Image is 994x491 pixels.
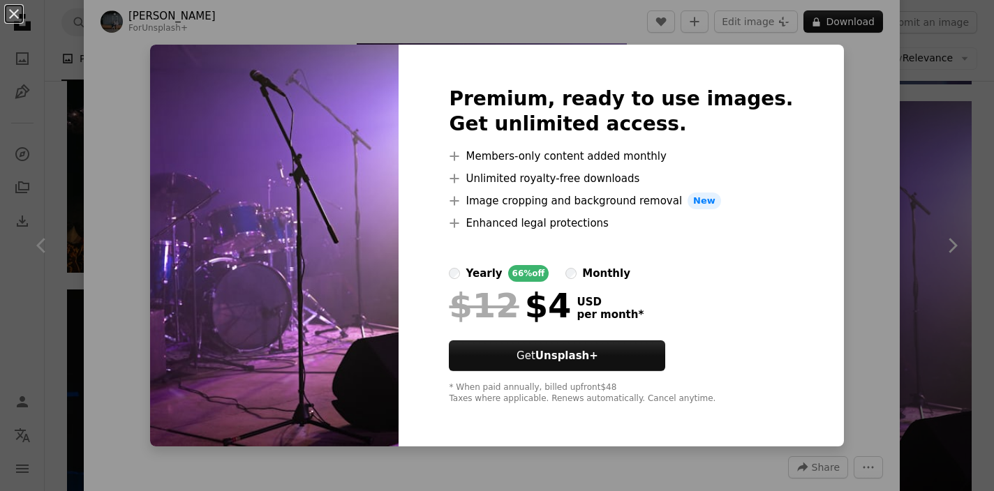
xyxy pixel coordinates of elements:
div: 66% off [508,265,549,282]
button: GetUnsplash+ [449,340,665,371]
span: New [688,192,721,209]
li: Image cropping and background removal [449,192,793,209]
input: yearly66%off [449,268,460,279]
li: Enhanced legal protections [449,215,793,232]
div: yearly [466,265,502,282]
span: per month * [577,308,644,321]
span: $12 [449,287,519,324]
img: premium_photo-1682855221220-4dcc4ac702c7 [150,45,399,446]
h2: Premium, ready to use images. Get unlimited access. [449,86,793,137]
span: USD [577,296,644,308]
div: monthly [582,265,630,282]
div: * When paid annually, billed upfront $48 Taxes where applicable. Renews automatically. Cancel any... [449,382,793,405]
div: $4 [449,287,571,324]
li: Members-only content added monthly [449,148,793,165]
strong: Unsplash+ [535,349,598,362]
input: monthly [565,268,577,279]
li: Unlimited royalty-free downloads [449,170,793,187]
